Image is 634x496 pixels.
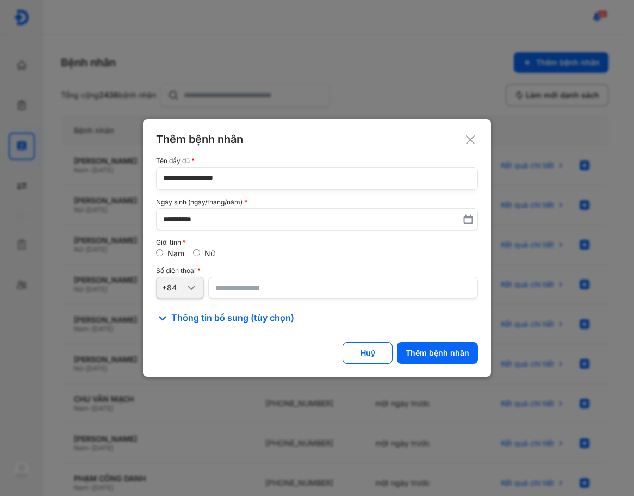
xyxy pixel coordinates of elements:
[156,132,478,146] div: Thêm bệnh nhân
[343,342,393,364] button: Huỷ
[397,342,478,364] button: Thêm bệnh nhân
[406,348,469,358] div: Thêm bệnh nhân
[156,239,478,246] div: Giới tính
[162,283,185,293] div: +84
[156,157,478,165] div: Tên đầy đủ
[156,199,478,206] div: Ngày sinh (ngày/tháng/năm)
[171,312,294,325] span: Thông tin bổ sung (tùy chọn)
[167,249,184,258] label: Nam
[156,267,478,275] div: Số điện thoại
[204,249,215,258] label: Nữ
